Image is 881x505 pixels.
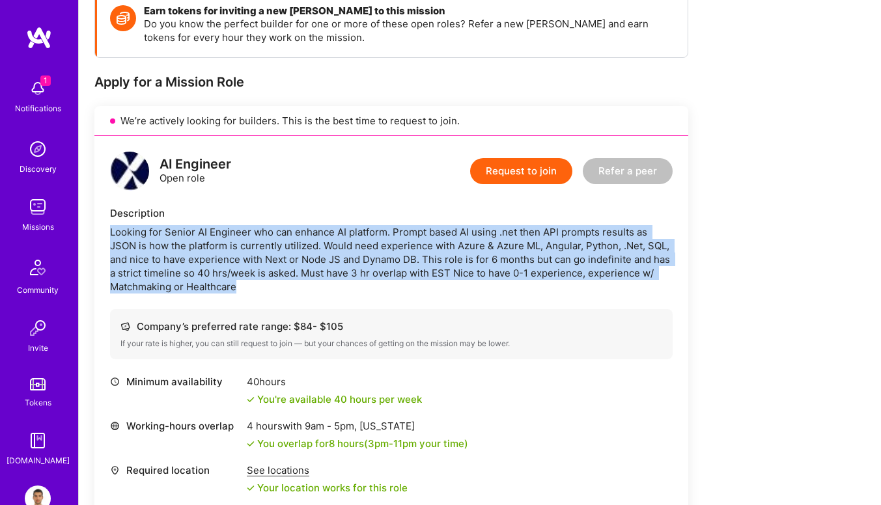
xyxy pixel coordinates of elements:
[110,377,120,387] i: icon Clock
[25,194,51,220] img: teamwork
[22,220,54,234] div: Missions
[144,17,675,44] p: Do you know the perfect builder for one or more of these open roles? Refer a new [PERSON_NAME] an...
[110,206,673,220] div: Description
[120,320,662,333] div: Company’s preferred rate range: $ 84 - $ 105
[583,158,673,184] button: Refer a peer
[110,421,120,431] i: icon World
[247,396,255,403] i: icon Check
[160,157,231,185] div: Open role
[25,136,51,162] img: discovery
[144,5,675,17] h4: Earn tokens for inviting a new [PERSON_NAME] to this mission
[110,463,240,477] div: Required location
[94,74,688,90] div: Apply for a Mission Role
[20,162,57,176] div: Discovery
[110,225,673,293] div: Looking for Senior AI Engineer who can enhance AI platform. Prompt based AI using .net then API p...
[257,437,468,450] div: You overlap for 8 hours ( your time)
[110,375,240,389] div: Minimum availability
[247,375,422,389] div: 40 hours
[110,419,240,433] div: Working-hours overlap
[368,437,417,450] span: 3pm - 11pm
[25,396,51,409] div: Tokens
[94,106,688,136] div: We’re actively looking for builders. This is the best time to request to join.
[110,5,136,31] img: Token icon
[247,463,408,477] div: See locations
[15,102,61,115] div: Notifications
[22,252,53,283] img: Community
[40,75,51,86] span: 1
[110,465,120,475] i: icon Location
[7,454,70,467] div: [DOMAIN_NAME]
[25,315,51,341] img: Invite
[25,75,51,102] img: bell
[26,26,52,49] img: logo
[30,378,46,390] img: tokens
[17,283,59,297] div: Community
[247,419,468,433] div: 4 hours with [US_STATE]
[120,338,662,349] div: If your rate is higher, you can still request to join — but your chances of getting on the missio...
[247,484,255,492] i: icon Check
[25,428,51,454] img: guide book
[302,420,359,432] span: 9am - 5pm ,
[28,341,48,355] div: Invite
[247,392,422,406] div: You're available 40 hours per week
[247,481,408,495] div: Your location works for this role
[470,158,572,184] button: Request to join
[160,157,231,171] div: AI Engineer
[247,440,255,448] i: icon Check
[110,152,149,191] img: logo
[120,321,130,331] i: icon Cash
